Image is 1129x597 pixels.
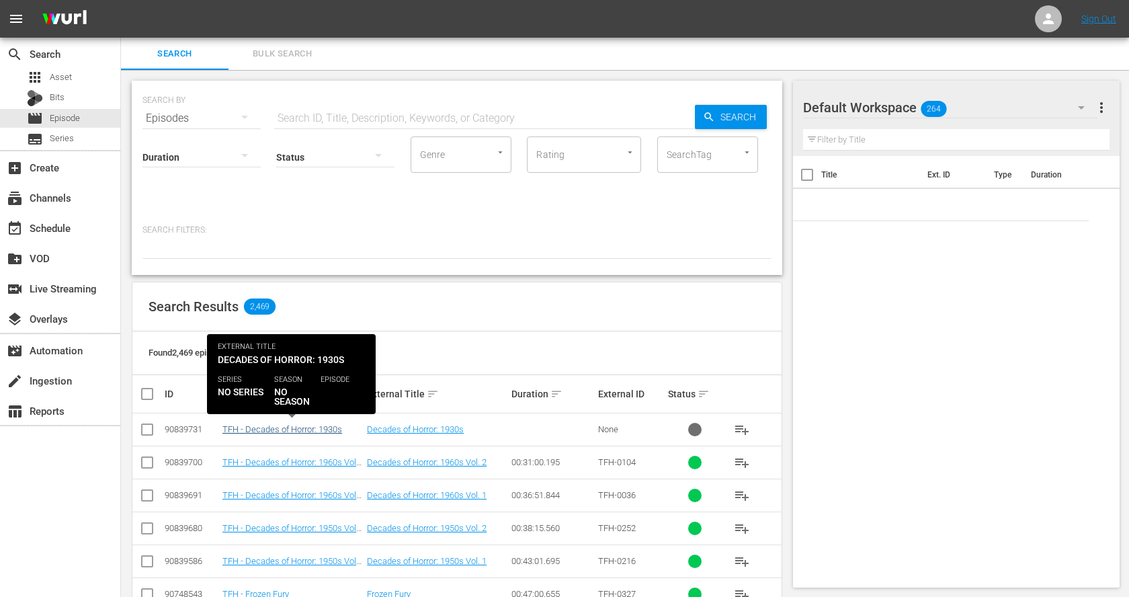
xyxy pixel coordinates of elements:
[50,91,65,104] span: Bits
[165,389,218,399] div: ID
[222,386,363,402] div: Internal Title
[244,298,276,315] span: 2,469
[598,457,636,467] span: TFH-0104
[511,556,594,566] div: 00:43:01.695
[734,422,750,438] span: playlist_add
[7,373,23,389] span: Ingestion
[734,553,750,569] span: playlist_add
[32,3,97,35] img: ans4CAIJ8jUAAAAAAAAAAAAAAAAAAAAAAAAgQb4GAAAAAAAAAAAAAAAAAAAAAAAAJMjXAAAAAAAAAAAAAAAAAAAAAAAAgAT5G...
[511,523,594,533] div: 00:38:15.560
[734,487,750,504] span: playlist_add
[367,386,507,402] div: External Title
[367,523,487,533] a: Decades of Horror: 1950s Vol. 2
[7,281,23,297] span: Live Streaming
[695,105,767,129] button: Search
[550,388,562,400] span: sort
[7,403,23,420] span: Reports
[129,46,220,62] span: Search
[919,156,987,194] th: Ext. ID
[821,156,919,194] th: Title
[165,523,218,533] div: 90839680
[27,69,43,85] span: Asset
[598,389,663,399] div: External ID
[222,556,362,576] a: TFH - Decades of Horror: 1950s Vol. 1
[7,311,23,327] span: Overlays
[149,298,239,315] span: Search Results
[715,105,767,129] span: Search
[511,457,594,467] div: 00:31:00.195
[165,424,218,434] div: 90839731
[726,446,758,479] button: playlist_add
[367,424,464,434] a: Decades of Horror: 1930s
[142,225,771,236] p: Search Filters:
[734,520,750,536] span: playlist_add
[367,556,487,566] a: Decades of Horror: 1950s Vol. 1
[237,46,328,62] span: Bulk Search
[50,132,74,145] span: Series
[7,190,23,206] span: Channels
[222,457,362,477] a: TFH - Decades of Horror: 1960s Vol. 2
[1093,91,1110,124] button: more_vert
[598,490,636,500] span: TFH-0036
[726,545,758,578] button: playlist_add
[149,348,307,358] span: Found 2,469 episodes sorted by: relevance
[698,388,710,400] span: sort
[367,490,487,500] a: Decades of Horror: 1960s Vol. 1
[165,490,218,500] div: 90839691
[726,413,758,446] button: playlist_add
[367,457,487,467] a: Decades of Horror: 1960s Vol. 2
[598,424,663,434] div: None
[142,99,261,137] div: Episodes
[8,11,24,27] span: menu
[741,146,753,159] button: Open
[27,90,43,106] div: Bits
[165,556,218,566] div: 90839586
[598,523,636,533] span: TFH-0252
[1093,99,1110,116] span: more_vert
[7,221,23,237] span: Schedule
[668,386,722,402] div: Status
[222,424,342,434] a: TFH - Decades of Horror: 1930s
[726,479,758,512] button: playlist_add
[50,112,80,125] span: Episode
[726,512,758,545] button: playlist_add
[280,388,292,400] span: sort
[1081,13,1116,24] a: Sign Out
[7,46,23,63] span: Search
[7,251,23,267] span: VOD
[7,160,23,176] span: Create
[734,454,750,471] span: playlist_add
[803,89,1097,126] div: Default Workspace
[598,556,636,566] span: TFH-0216
[222,490,362,510] a: TFH - Decades of Horror: 1960s Vol. 1
[511,490,594,500] div: 00:36:51.844
[511,386,594,402] div: Duration
[222,523,362,543] a: TFH - Decades of Horror: 1950s Vol. 2
[494,146,507,159] button: Open
[27,131,43,147] span: Series
[165,457,218,467] div: 90839700
[624,146,636,159] button: Open
[27,110,43,126] span: Episode
[427,388,439,400] span: sort
[986,156,1023,194] th: Type
[1023,156,1103,194] th: Duration
[7,343,23,359] span: Automation
[921,95,946,123] span: 264
[50,71,72,84] span: Asset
